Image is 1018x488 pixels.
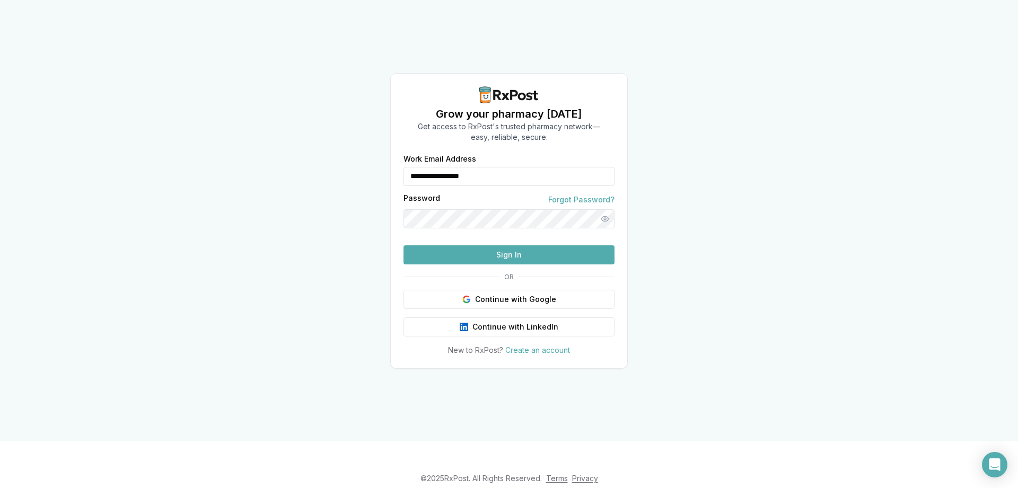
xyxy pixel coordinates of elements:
a: Terms [546,474,568,483]
span: New to RxPost? [448,345,503,354]
button: Sign In [403,245,615,264]
label: Work Email Address [403,155,615,163]
h1: Grow your pharmacy [DATE] [418,107,600,121]
span: OR [500,273,518,281]
p: Get access to RxPost's trusted pharmacy network— easy, reliable, secure. [418,121,600,143]
label: Password [403,194,440,205]
div: Open Intercom Messenger [982,452,1007,477]
img: Google [462,295,471,304]
a: Create an account [505,345,570,354]
img: LinkedIn [460,323,468,331]
button: Continue with LinkedIn [403,317,615,336]
a: Privacy [572,474,598,483]
a: Forgot Password? [548,194,615,205]
button: Show password [595,209,615,228]
img: RxPost Logo [475,86,543,103]
button: Continue with Google [403,290,615,309]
